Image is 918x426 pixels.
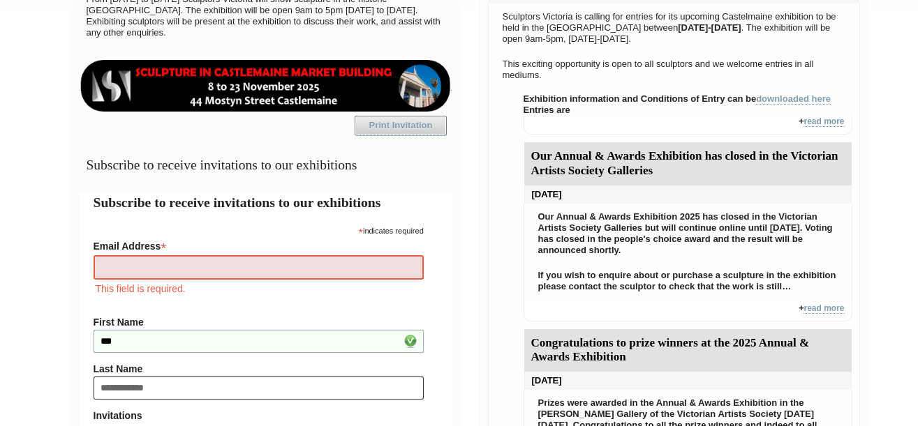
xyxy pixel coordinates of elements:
div: + [524,116,852,135]
label: Last Name [94,363,424,374]
p: This exciting opportunity is open to all sculptors and we welcome entries in all mediums. [496,55,852,84]
label: First Name [94,317,424,328]
label: Email Address [94,236,424,253]
div: [DATE] [524,372,852,390]
strong: Invitations [94,410,424,421]
a: read more [804,303,844,314]
div: Our Annual & Awards Exhibition has closed in the Victorian Artists Society Galleries [524,142,852,185]
img: castlemaine-ldrbd25v2.png [80,60,452,112]
div: [DATE] [524,185,852,204]
a: downloaded here [756,93,831,105]
p: If you wish to enquire about or purchase a sculpture in the exhibition please contact the sculpto... [531,266,845,296]
h3: Subscribe to receive invitations to our exhibitions [80,151,452,178]
div: Congratulations to prize winners at the 2025 Annual & Awards Exhibition [524,329,852,372]
div: indicates required [94,223,424,236]
a: read more [804,116,844,127]
div: This field is required. [94,281,424,296]
p: Sculptors Victoria is calling for entries for its upcoming Castelmaine exhibition to be held in t... [496,8,852,48]
strong: Exhibition information and Conditions of Entry can be [524,93,831,105]
div: + [524,303,852,321]
strong: [DATE]-[DATE] [678,22,741,33]
a: Print Invitation [355,116,447,135]
h2: Subscribe to receive invitations to our exhibitions [94,192,438,213]
p: Our Annual & Awards Exhibition 2025 has closed in the Victorian Artists Society Galleries but wil... [531,208,845,259]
